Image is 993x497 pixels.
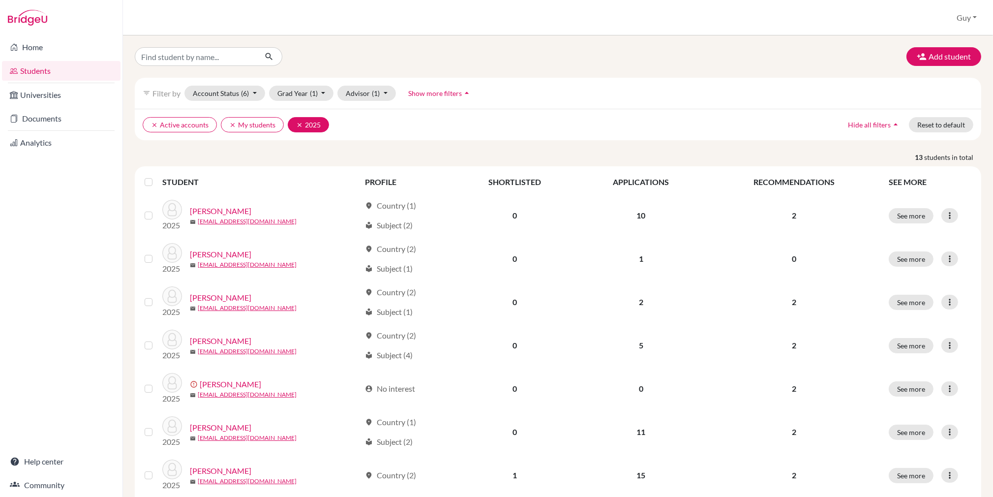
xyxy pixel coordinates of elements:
[337,86,396,101] button: Advisor(1)
[365,383,415,395] div: No interest
[365,418,373,426] span: location_on
[135,47,257,66] input: Find student by name...
[190,349,196,355] span: mail
[712,340,877,351] p: 2
[162,306,182,318] p: 2025
[952,8,981,27] button: Guy
[296,122,303,128] i: clear
[889,381,933,397] button: See more
[190,306,196,311] span: mail
[162,460,182,479] img: Kabysh, Alex
[365,436,413,448] div: Subject (2)
[229,122,236,128] i: clear
[365,288,373,296] span: location_on
[712,469,877,481] p: 2
[848,121,891,129] span: Hide all filters
[889,425,933,440] button: See more
[365,219,413,231] div: Subject (2)
[365,245,373,253] span: location_on
[162,416,182,436] img: Jacobson, Gus
[198,347,297,356] a: [EMAIL_ADDRESS][DOMAIN_NAME]
[909,117,973,132] button: Reset to default
[2,37,120,57] a: Home
[365,306,413,318] div: Subject (1)
[906,47,981,66] button: Add student
[712,426,877,438] p: 2
[453,170,576,194] th: SHORTLISTED
[365,351,373,359] span: local_library
[162,436,182,448] p: 2025
[143,89,150,97] i: filter_list
[453,454,576,497] td: 1
[162,349,182,361] p: 2025
[359,170,453,194] th: PROFILE
[408,89,462,97] span: Show more filters
[365,221,373,229] span: local_library
[221,117,284,132] button: clearMy students
[162,243,182,263] img: Brown, Monty
[924,152,981,162] span: students in total
[576,280,706,324] td: 2
[576,324,706,367] td: 5
[162,219,182,231] p: 2025
[576,454,706,497] td: 15
[365,308,373,316] span: local_library
[365,438,373,446] span: local_library
[915,152,924,162] strong: 13
[241,89,249,97] span: (6)
[453,410,576,454] td: 0
[372,89,380,97] span: (1)
[453,194,576,237] td: 0
[190,465,251,477] a: [PERSON_NAME]
[365,416,416,428] div: Country (1)
[269,86,334,101] button: Grad Year(1)
[198,260,297,269] a: [EMAIL_ADDRESS][DOMAIN_NAME]
[365,265,373,273] span: local_library
[143,117,217,132] button: clearActive accounts
[162,200,182,219] img: Beber, Tommaso
[453,324,576,367] td: 0
[198,304,297,312] a: [EMAIL_ADDRESS][DOMAIN_NAME]
[576,237,706,280] td: 1
[198,390,297,399] a: [EMAIL_ADDRESS][DOMAIN_NAME]
[190,248,251,260] a: [PERSON_NAME]
[365,385,373,393] span: account_circle
[190,335,251,347] a: [PERSON_NAME]
[2,61,120,81] a: Students
[365,332,373,340] span: location_on
[453,367,576,410] td: 0
[365,263,413,275] div: Subject (1)
[453,280,576,324] td: 0
[365,469,416,481] div: Country (2)
[2,475,120,495] a: Community
[162,286,182,306] img: Cadman, Levi
[184,86,265,101] button: Account Status(6)
[712,253,877,265] p: 0
[576,410,706,454] td: 11
[712,383,877,395] p: 2
[883,170,977,194] th: SEE MORE
[190,219,196,225] span: mail
[365,471,373,479] span: location_on
[288,117,329,132] button: clear2025
[162,330,182,349] img: Cambiano, Alberto
[2,109,120,128] a: Documents
[190,479,196,485] span: mail
[198,217,297,226] a: [EMAIL_ADDRESS][DOMAIN_NAME]
[462,88,472,98] i: arrow_drop_up
[190,435,196,441] span: mail
[365,200,416,212] div: Country (1)
[310,89,318,97] span: (1)
[190,392,196,398] span: mail
[152,89,181,98] span: Filter by
[162,393,182,404] p: 2025
[200,378,261,390] a: [PERSON_NAME]
[400,86,480,101] button: Show more filtersarrow_drop_up
[365,243,416,255] div: Country (2)
[190,380,200,388] span: error_outline
[889,468,933,483] button: See more
[2,85,120,105] a: Universities
[889,208,933,223] button: See more
[190,292,251,304] a: [PERSON_NAME]
[712,210,877,221] p: 2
